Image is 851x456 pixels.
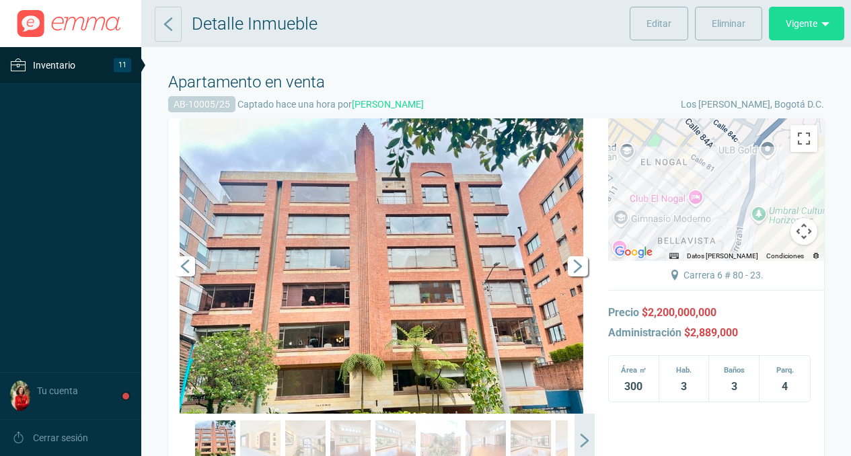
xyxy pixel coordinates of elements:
span: $2,889,000 [684,326,738,339]
a: Informar a Google errores en las imágenes o el mapa de carreteras. [812,252,820,260]
span: Eliminar [712,7,745,40]
button: Combinaciones de teclas [669,252,679,261]
span: Área ㎡ [609,363,659,379]
span: Baños [709,363,759,379]
a: Condiciones (se abre en una nueva pestaña) [766,252,804,260]
span: por [338,99,424,110]
button: Activar o desactivar la vista de pantalla completa [790,125,817,152]
span: Precio [608,306,639,319]
span: 3 [659,379,709,395]
h3: Apartamento en venta [168,74,824,90]
span: Captado hace una hora [237,99,336,110]
img: Google [612,243,656,261]
span: Siguiente [568,256,588,276]
span: $2,200,000,000 [642,306,716,319]
span: Los [PERSON_NAME], [681,99,772,110]
a: Siguiente [554,118,595,414]
a: Editar [630,7,688,40]
span: Bogotá D.C. [774,99,824,110]
span: 300 [609,379,659,395]
a: Carrera 6 # 80 - 23 [683,270,761,280]
span: AB-10005/25 [168,96,235,112]
a: Atrás [155,7,182,42]
button: Vigente [769,7,844,40]
button: Datos del mapa [687,252,758,261]
a: Abrir esta área en Google Maps (se abre en una ventana nueva) [612,243,656,261]
span: 4 [760,379,810,395]
span: Parq. [760,363,810,379]
span: Editar [646,7,671,40]
span: Administración [608,326,681,339]
span: . [683,270,764,280]
a: [PERSON_NAME] [352,99,424,110]
span: 3 [709,379,759,395]
button: Controles de visualización del mapa [790,218,817,245]
span: Anterior [175,256,195,276]
a: Anterior [168,118,209,414]
span: Vigente [786,7,817,40]
a: Eliminar [695,7,762,40]
span: Hab. [659,363,709,379]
